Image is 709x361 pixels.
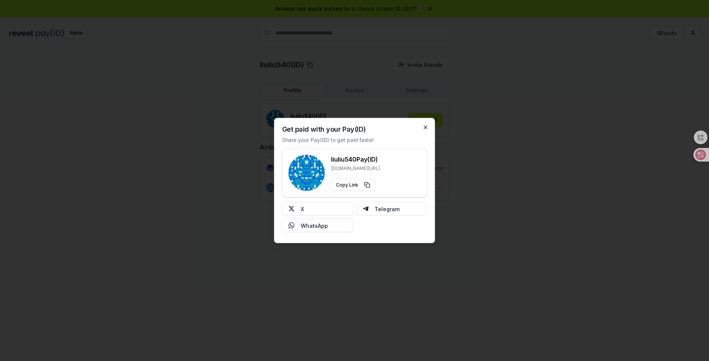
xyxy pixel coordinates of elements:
img: X [289,206,295,212]
img: Whatsapp [289,223,295,229]
button: X [282,202,353,216]
button: Telegram [356,202,427,216]
button: Copy Link [331,179,375,191]
h2: Get paid with your Pay(ID) [282,126,366,133]
img: Telegram [362,206,369,212]
button: WhatsApp [282,219,353,232]
h3: liuliu540 Pay(ID) [331,155,380,164]
p: [DOMAIN_NAME][URL] [331,165,380,171]
p: Share your Pay(ID) to get paid faster [282,136,374,144]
